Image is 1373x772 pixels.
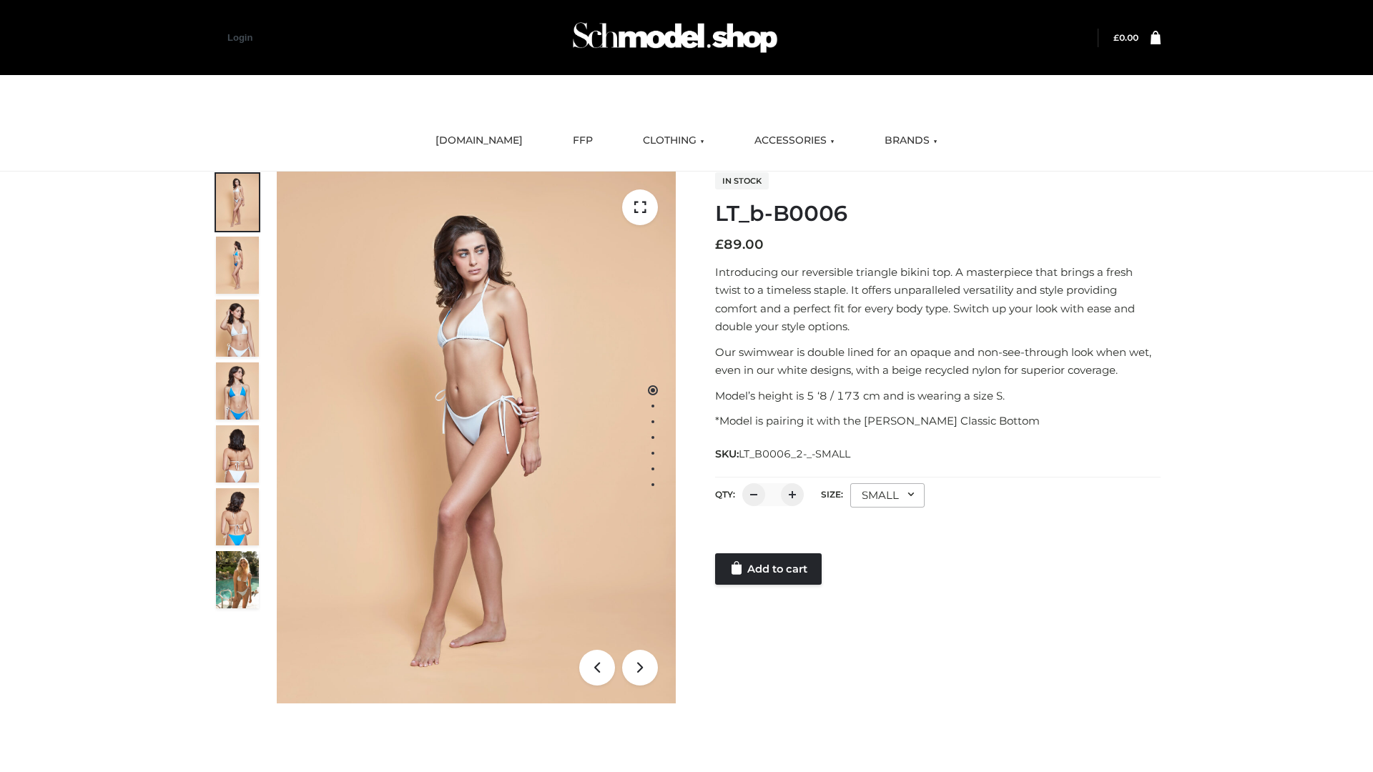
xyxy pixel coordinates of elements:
[216,425,259,482] img: ArielClassicBikiniTop_CloudNine_AzureSky_OW114ECO_7-scaled.jpg
[1113,32,1138,43] bdi: 0.00
[715,387,1161,405] p: Model’s height is 5 ‘8 / 173 cm and is wearing a size S.
[715,553,822,585] a: Add to cart
[715,263,1161,336] p: Introducing our reversible triangle bikini top. A masterpiece that brings a fresh twist to a time...
[216,551,259,608] img: Arieltop_CloudNine_AzureSky2.jpg
[715,237,724,252] span: £
[739,447,850,460] span: LT_B0006_2-_-SMALL
[562,125,604,157] a: FFP
[227,32,252,43] a: Login
[425,125,533,157] a: [DOMAIN_NAME]
[1113,32,1138,43] a: £0.00
[715,412,1161,430] p: *Model is pairing it with the [PERSON_NAME] Classic Bottom
[1113,32,1119,43] span: £
[715,201,1161,227] h1: LT_b-B0006
[715,237,764,252] bdi: 89.00
[216,174,259,231] img: ArielClassicBikiniTop_CloudNine_AzureSky_OW114ECO_1-scaled.jpg
[850,483,925,508] div: SMALL
[874,125,948,157] a: BRANDS
[715,343,1161,380] p: Our swimwear is double lined for an opaque and non-see-through look when wet, even in our white d...
[568,9,782,66] img: Schmodel Admin 964
[216,300,259,357] img: ArielClassicBikiniTop_CloudNine_AzureSky_OW114ECO_3-scaled.jpg
[277,172,676,703] img: ArielClassicBikiniTop_CloudNine_AzureSky_OW114ECO_1
[632,125,715,157] a: CLOTHING
[715,489,735,500] label: QTY:
[715,172,769,189] span: In stock
[216,362,259,420] img: ArielClassicBikiniTop_CloudNine_AzureSky_OW114ECO_4-scaled.jpg
[821,489,843,500] label: Size:
[744,125,845,157] a: ACCESSORIES
[715,445,852,462] span: SKU:
[216,488,259,545] img: ArielClassicBikiniTop_CloudNine_AzureSky_OW114ECO_8-scaled.jpg
[216,237,259,294] img: ArielClassicBikiniTop_CloudNine_AzureSky_OW114ECO_2-scaled.jpg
